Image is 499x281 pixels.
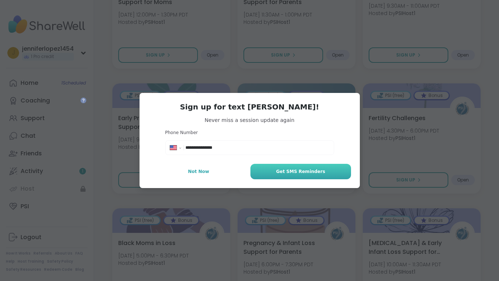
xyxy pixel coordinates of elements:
[250,164,351,179] button: Get SMS Reminders
[188,168,209,175] span: Not Now
[170,145,177,150] img: United States
[165,130,334,136] h3: Phone Number
[148,116,351,124] span: Never miss a session update again
[148,102,351,112] h3: Sign up for text [PERSON_NAME]!
[80,97,86,103] iframe: Spotlight
[276,168,325,175] span: Get SMS Reminders
[148,164,249,179] button: Not Now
